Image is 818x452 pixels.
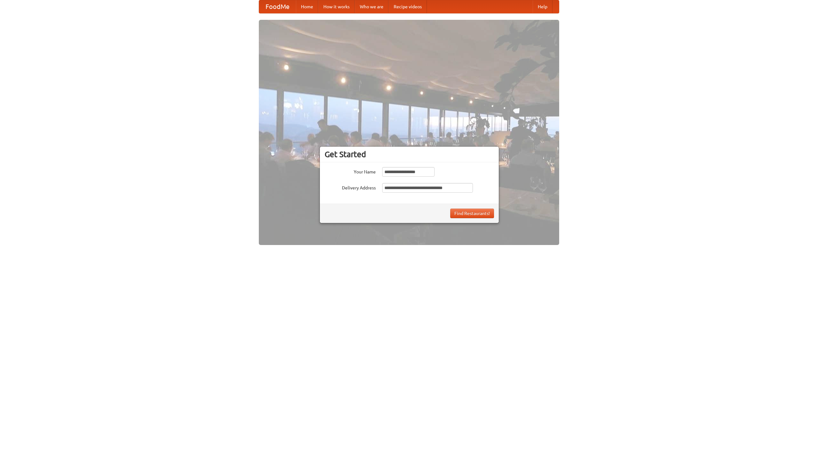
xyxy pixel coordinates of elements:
a: Who we are [355,0,389,13]
button: Find Restaurants! [450,209,494,218]
h3: Get Started [325,149,494,159]
label: Your Name [325,167,376,175]
label: Delivery Address [325,183,376,191]
a: Recipe videos [389,0,427,13]
a: Help [533,0,552,13]
a: Home [296,0,318,13]
a: FoodMe [259,0,296,13]
a: How it works [318,0,355,13]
